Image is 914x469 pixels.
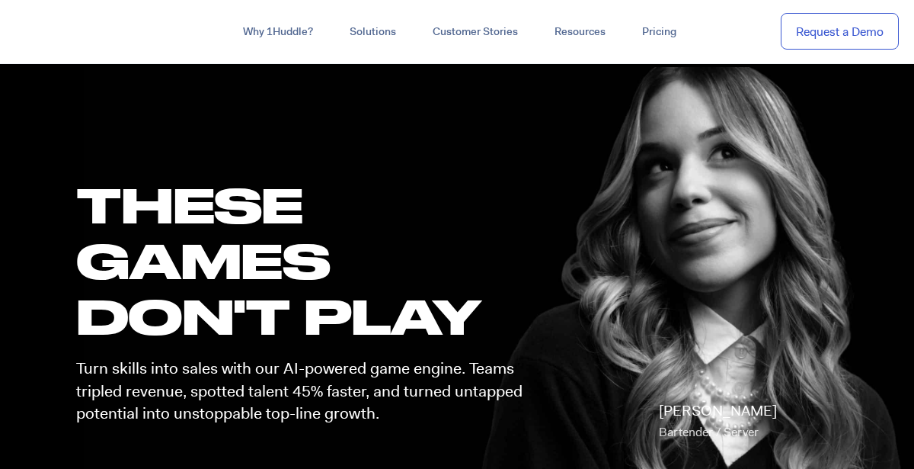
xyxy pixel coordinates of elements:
[76,358,536,425] p: Turn skills into sales with our AI-powered game engine. Teams tripled revenue, spotted talent 45%...
[414,18,536,46] a: Customer Stories
[536,18,624,46] a: Resources
[15,17,124,46] img: ...
[781,13,899,50] a: Request a Demo
[659,424,759,440] span: Bartender / Server
[624,18,695,46] a: Pricing
[76,177,536,345] h1: these GAMES DON'T PLAY
[331,18,414,46] a: Solutions
[225,18,331,46] a: Why 1Huddle?
[659,400,777,443] p: [PERSON_NAME]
